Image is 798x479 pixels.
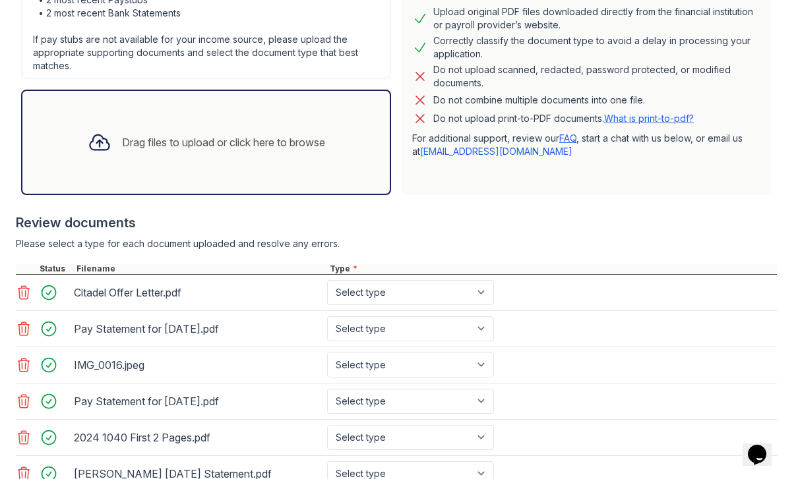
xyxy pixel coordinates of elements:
[433,5,761,32] div: Upload original PDF files downloaded directly from the financial institution or payroll provider’...
[743,426,785,466] iframe: chat widget
[327,264,777,274] div: Type
[433,63,761,90] div: Do not upload scanned, redacted, password protected, or modified documents.
[433,112,694,125] p: Do not upload print-to-PDF documents.
[74,318,322,339] div: Pay Statement for [DATE].pdf
[604,113,694,124] a: What is print-to-pdf?
[74,282,322,303] div: Citadel Offer Letter.pdf
[16,213,777,232] div: Review documents
[37,264,74,274] div: Status
[74,354,322,376] div: IMG_0016.jpeg
[74,427,322,448] div: 2024 1040 First 2 Pages.pdf
[420,146,572,157] a: [EMAIL_ADDRESS][DOMAIN_NAME]
[433,92,645,108] div: Do not combine multiple documents into one file.
[74,264,327,274] div: Filename
[16,237,777,250] div: Please select a type for each document uploaded and resolve any errors.
[433,34,761,61] div: Correctly classify the document type to avoid a delay in processing your application.
[74,391,322,412] div: Pay Statement for [DATE].pdf
[412,132,761,158] p: For additional support, review our , start a chat with us below, or email us at
[122,134,325,150] div: Drag files to upload or click here to browse
[559,132,576,144] a: FAQ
